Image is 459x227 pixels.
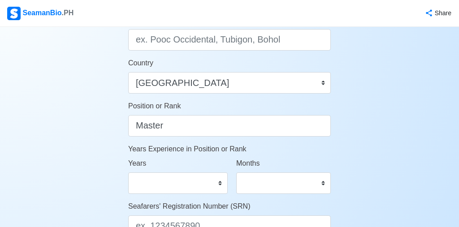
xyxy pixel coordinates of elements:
label: Years [128,158,146,169]
img: Logo [7,7,21,20]
label: Country [128,58,153,69]
label: Months [236,158,260,169]
div: Share [435,9,451,18]
input: ex. Pooc Occidental, Tubigon, Bohol [128,29,331,51]
div: SeamanBio [7,7,74,20]
span: Seafarers' Registration Number (SRN) [128,202,250,210]
span: .PH [62,9,74,17]
input: ex. 2nd Officer w/ Master License [128,115,331,137]
span: Position or Rank [128,102,181,110]
button: Share [423,4,452,22]
p: Years Experience in Position or Rank [128,144,331,154]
